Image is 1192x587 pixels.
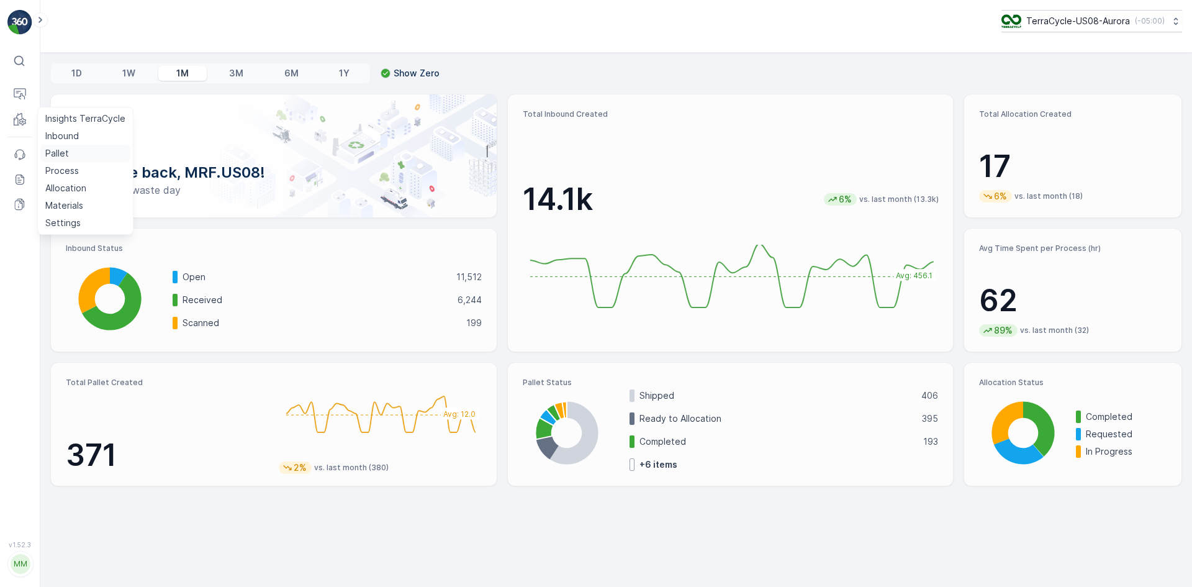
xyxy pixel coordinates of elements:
[66,437,269,474] p: 371
[523,181,593,218] p: 14.1k
[859,194,939,204] p: vs. last month (13.3k)
[1086,445,1167,458] p: In Progress
[183,294,449,306] p: Received
[229,67,243,80] p: 3M
[122,67,135,80] p: 1W
[183,271,448,283] p: Open
[979,148,1167,185] p: 17
[284,67,299,80] p: 6M
[922,412,938,425] p: 395
[921,389,938,402] p: 406
[314,463,389,473] p: vs. last month (380)
[71,67,82,80] p: 1D
[1026,15,1130,27] p: TerraCycle-US08-Aurora
[979,378,1167,388] p: Allocation Status
[979,109,1167,119] p: Total Allocation Created
[71,163,477,183] p: Welcome back, MRF.US08!
[11,554,30,574] div: MM
[1001,10,1182,32] button: TerraCycle-US08-Aurora(-05:00)
[1001,14,1021,28] img: image_ci7OI47.png
[1086,428,1167,440] p: Requested
[993,324,1014,337] p: 89%
[523,378,939,388] p: Pallet Status
[979,243,1167,253] p: Avg Time Spent per Process (hr)
[979,282,1167,319] p: 62
[394,67,440,80] p: Show Zero
[292,462,308,474] p: 2%
[1135,16,1165,26] p: ( -05:00 )
[176,67,189,80] p: 1M
[458,294,482,306] p: 6,244
[183,317,458,329] p: Scanned
[639,435,916,448] p: Completed
[7,541,32,548] span: v 1.52.3
[71,183,477,198] p: Have a zero-waste day
[639,389,914,402] p: Shipped
[66,378,269,388] p: Total Pallet Created
[993,190,1008,202] p: 6%
[1014,191,1083,201] p: vs. last month (18)
[923,435,938,448] p: 193
[838,193,853,206] p: 6%
[523,109,939,119] p: Total Inbound Created
[466,317,482,329] p: 199
[639,412,914,425] p: Ready to Allocation
[639,458,677,471] p: + 6 items
[456,271,482,283] p: 11,512
[66,243,482,253] p: Inbound Status
[339,67,350,80] p: 1Y
[1086,411,1167,423] p: Completed
[7,551,32,577] button: MM
[7,10,32,35] img: logo
[1020,325,1089,335] p: vs. last month (32)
